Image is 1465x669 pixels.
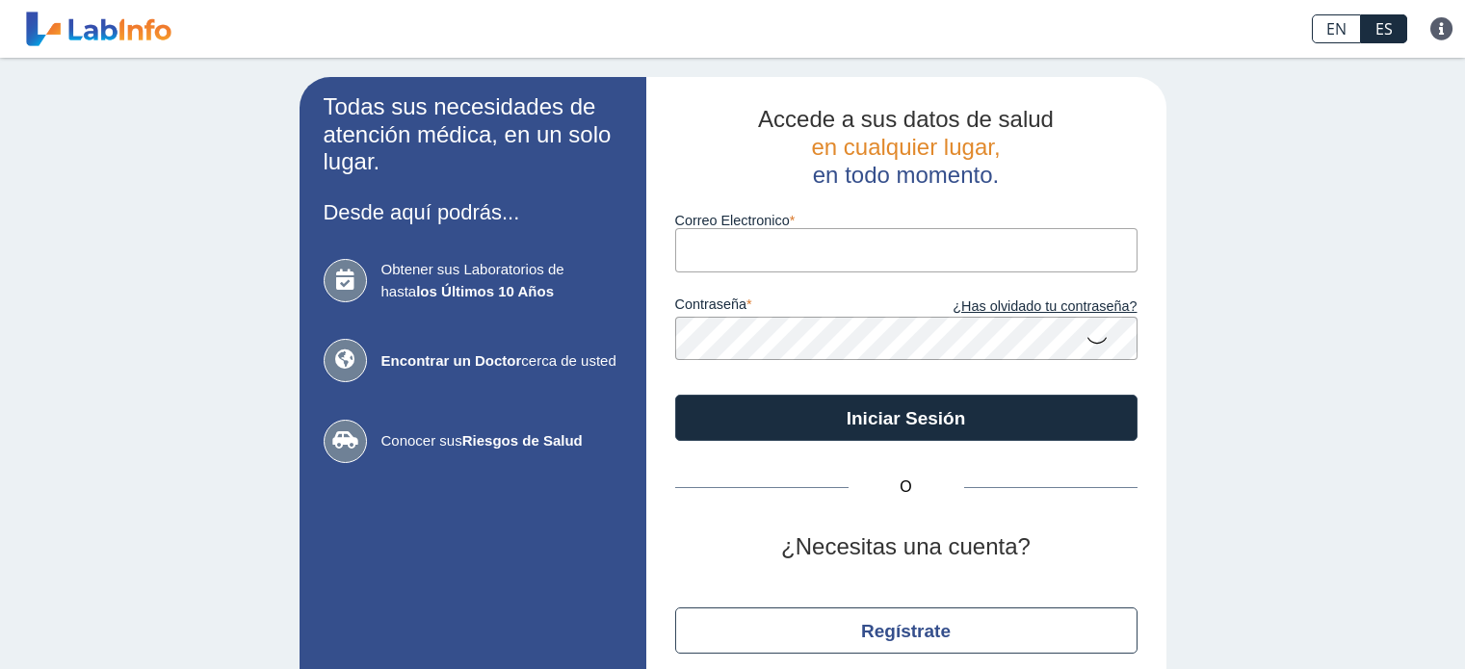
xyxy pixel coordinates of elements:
button: Regístrate [675,607,1138,654]
a: EN [1312,14,1361,43]
span: Accede a sus datos de salud [758,106,1054,132]
a: ¿Has olvidado tu contraseña? [906,296,1138,318]
span: en todo momento. [813,162,999,188]
a: ES [1361,14,1407,43]
span: Conocer sus [381,430,622,452]
span: O [849,476,964,499]
button: Iniciar Sesión [675,395,1138,441]
h3: Desde aquí podrás... [324,200,622,224]
label: contraseña [675,296,906,318]
b: Encontrar un Doctor [381,352,522,369]
span: en cualquier lugar, [811,134,1000,160]
h2: ¿Necesitas una cuenta? [675,533,1138,561]
span: Obtener sus Laboratorios de hasta [381,259,622,302]
b: los Últimos 10 Años [416,283,554,299]
b: Riesgos de Salud [462,432,583,449]
label: Correo Electronico [675,213,1138,228]
span: cerca de usted [381,350,622,373]
h2: Todas sus necesidades de atención médica, en un solo lugar. [324,93,622,176]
